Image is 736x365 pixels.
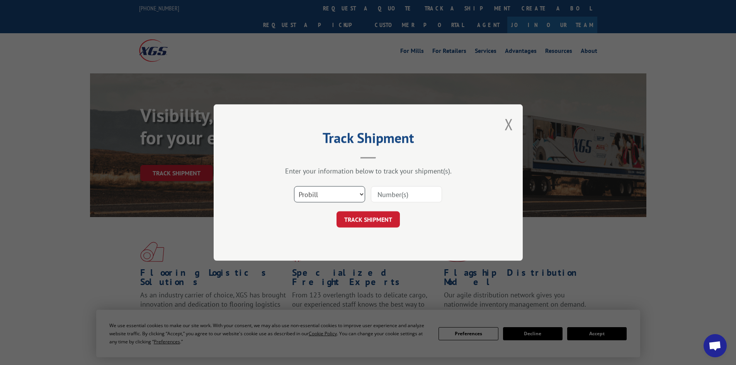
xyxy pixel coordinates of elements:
div: Enter your information below to track your shipment(s). [252,166,484,175]
button: TRACK SHIPMENT [337,211,400,227]
div: Open chat [704,334,727,357]
input: Number(s) [371,186,442,202]
h2: Track Shipment [252,132,484,147]
button: Close modal [505,114,513,134]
